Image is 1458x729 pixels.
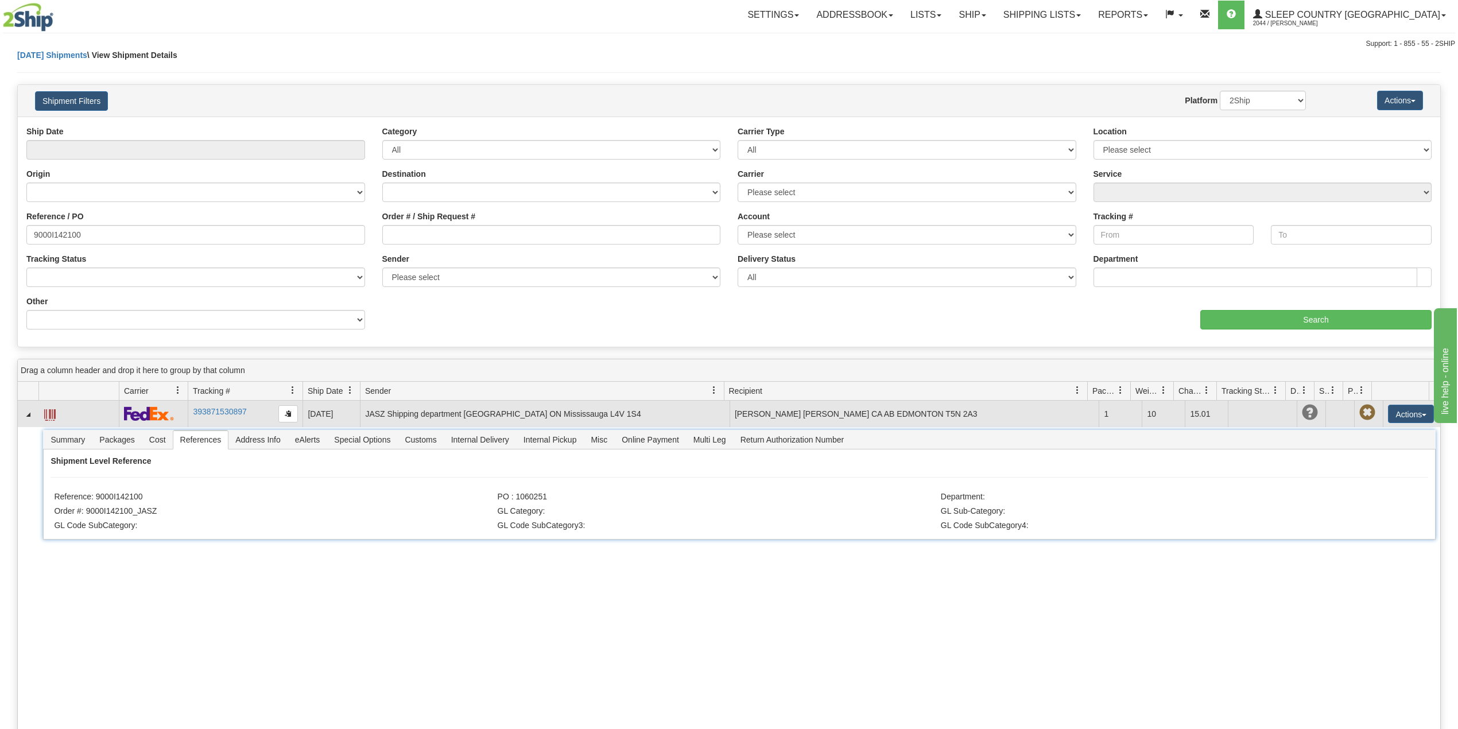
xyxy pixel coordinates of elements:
[51,456,151,466] strong: Shipment Level Reference
[739,1,808,29] a: Settings
[3,3,53,32] img: logo2044.jpg
[3,39,1455,49] div: Support: 1 - 855 - 55 - 2SHIP
[1271,225,1432,245] input: To
[382,168,426,180] label: Destination
[1093,211,1133,222] label: Tracking #
[168,381,188,400] a: Carrier filter column settings
[498,492,938,503] li: PO : 1060251
[1197,381,1216,400] a: Charge filter column settings
[92,431,141,449] span: Packages
[738,126,784,137] label: Carrier Type
[382,211,476,222] label: Order # / Ship Request #
[729,385,762,397] span: Recipient
[1302,405,1318,421] span: Unknown
[9,7,106,21] div: live help - online
[124,406,174,421] img: 2 - FedEx Express®
[1154,381,1173,400] a: Weight filter column settings
[808,1,902,29] a: Addressbook
[498,506,938,518] li: GL Category:
[1262,10,1440,20] span: Sleep Country [GEOGRAPHIC_DATA]
[1142,401,1185,427] td: 10
[1099,401,1142,427] td: 1
[87,51,177,60] span: \ View Shipment Details
[17,51,87,60] a: [DATE] Shipments
[615,431,686,449] span: Online Payment
[517,431,584,449] span: Internal Pickup
[308,385,343,397] span: Ship Date
[1092,385,1116,397] span: Packages
[902,1,950,29] a: Lists
[382,126,417,137] label: Category
[360,401,730,427] td: JASZ Shipping department [GEOGRAPHIC_DATA] ON Mississauga L4V 1S4
[26,296,48,307] label: Other
[1323,381,1343,400] a: Shipment Issues filter column settings
[278,405,298,422] button: Copy to clipboard
[26,211,84,222] label: Reference / PO
[1359,405,1375,421] span: Pickup Not Assigned
[1294,381,1314,400] a: Delivery Status filter column settings
[26,253,86,265] label: Tracking Status
[1200,310,1432,329] input: Search
[327,431,397,449] span: Special Options
[1185,95,1217,106] label: Platform
[228,431,288,449] span: Address Info
[1290,385,1300,397] span: Delivery Status
[26,168,50,180] label: Origin
[738,211,770,222] label: Account
[54,506,494,518] li: Order #: 9000I142100_JASZ
[738,168,764,180] label: Carrier
[22,409,34,420] a: Collapse
[941,492,1381,503] li: Department:
[730,401,1099,427] td: [PERSON_NAME] [PERSON_NAME] CA AB EDMONTON T5N 2A3
[142,431,173,449] span: Cost
[124,385,149,397] span: Carrier
[1253,18,1339,29] span: 2044 / [PERSON_NAME]
[1089,1,1157,29] a: Reports
[44,431,92,449] span: Summary
[44,404,56,422] a: Label
[365,385,391,397] span: Sender
[941,521,1381,532] li: GL Code SubCategory4:
[1068,381,1087,400] a: Recipient filter column settings
[1185,401,1228,427] td: 15.01
[941,506,1381,518] li: GL Sub-Category:
[1388,405,1434,423] button: Actions
[734,431,851,449] span: Return Authorization Number
[35,91,108,111] button: Shipment Filters
[398,431,443,449] span: Customs
[283,381,303,400] a: Tracking # filter column settings
[303,401,360,427] td: [DATE]
[1266,381,1285,400] a: Tracking Status filter column settings
[1352,381,1371,400] a: Pickup Status filter column settings
[18,359,1440,382] div: grid grouping header
[1135,385,1160,397] span: Weight
[704,381,724,400] a: Sender filter column settings
[1111,381,1130,400] a: Packages filter column settings
[444,431,516,449] span: Internal Delivery
[1093,253,1138,265] label: Department
[340,381,360,400] a: Ship Date filter column settings
[288,431,327,449] span: eAlerts
[1348,385,1358,397] span: Pickup Status
[995,1,1089,29] a: Shipping lists
[1093,168,1122,180] label: Service
[173,431,228,449] span: References
[738,253,796,265] label: Delivery Status
[193,385,230,397] span: Tracking #
[1093,126,1127,137] label: Location
[1093,225,1254,245] input: From
[950,1,994,29] a: Ship
[1432,306,1457,423] iframe: chat widget
[584,431,614,449] span: Misc
[687,431,733,449] span: Multi Leg
[498,521,938,532] li: GL Code SubCategory3:
[1244,1,1455,29] a: Sleep Country [GEOGRAPHIC_DATA] 2044 / [PERSON_NAME]
[26,126,64,137] label: Ship Date
[1319,385,1329,397] span: Shipment Issues
[193,407,246,416] a: 393871530897
[54,492,494,503] li: Reference: 9000I142100
[382,253,409,265] label: Sender
[1377,91,1423,110] button: Actions
[1222,385,1271,397] span: Tracking Status
[54,521,494,532] li: GL Code SubCategory:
